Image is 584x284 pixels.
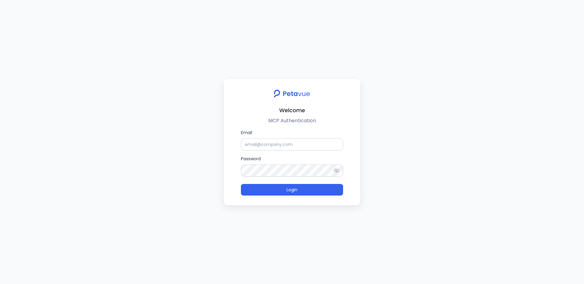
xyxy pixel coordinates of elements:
h2: Welcome [279,106,305,115]
img: petavue logo [270,86,314,101]
input: Email [241,138,343,151]
input: Password [241,165,343,177]
p: MCP Authentication [268,117,316,124]
button: Login [241,184,343,196]
span: Login [287,187,297,193]
label: Password [241,155,343,177]
label: Email [241,129,343,151]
